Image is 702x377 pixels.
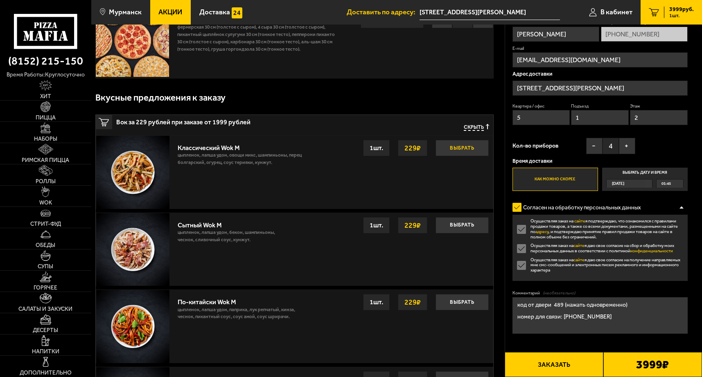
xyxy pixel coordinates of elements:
label: Согласен на обработку персональных данных [512,200,649,215]
a: Сытный Wok Mцыпленок, лапша удон, бекон, шампиньоны, чеснок, сливочный соус, кунжут.Выбрать229₽1шт. [96,213,493,286]
span: Обеды [36,242,55,248]
strong: 229 ₽ [402,218,423,233]
a: сайте [574,218,585,224]
div: 1 шт. [363,217,390,233]
label: Осуществляя заказ на я даю свое согласие на сбор и обработку моих персональных данных в соответст... [512,243,688,254]
button: Заказать [505,352,603,377]
button: Выбрать [436,140,489,156]
div: По-китайски Wok M [178,294,310,306]
a: Классический Wok Mцыпленок, лапша удон, овощи микс, шампиньоны, перец болгарский, огурец, соус те... [96,135,493,209]
label: Осуществляя заказ на я подтверждаю, что ознакомился с правилами продажи товаров, а также со всеми... [512,219,688,240]
span: Вок за 229 рублей при заказе от 1999 рублей [116,115,354,126]
span: Римская пицца [22,157,69,163]
img: 15daf4d41897b9f0e9f617042186c801.svg [232,7,243,18]
span: Мурманск [109,9,142,16]
div: Классический Wok M [178,140,306,152]
button: Скрыть [464,124,489,131]
a: конфиденциальности [630,248,673,254]
label: E-mail [512,45,688,52]
span: Доставить по адресу: [347,9,420,16]
strong: 229 ₽ [402,294,423,310]
span: (необязательно) [543,290,576,296]
button: − [586,138,603,154]
div: 1 шт. [363,294,390,310]
p: цыпленок, лапша удон, бекон, шампиньоны, чеснок, сливочный соус, кунжут. [178,229,288,248]
strong: 229 ₽ [402,140,423,156]
span: [DATE] [612,180,624,188]
span: 1 шт. [669,13,694,18]
span: Наборы [34,136,57,142]
a: адресу [535,229,549,234]
input: @ [512,52,688,67]
span: Доставка [199,9,230,16]
label: Выбрать дату и время [602,168,688,191]
span: Горячее [34,285,57,291]
span: Напитки [32,349,59,355]
span: Скрыть [464,124,484,131]
span: В кабинет [600,9,632,16]
b: 3999 ₽ [636,359,669,370]
button: + [619,138,635,154]
input: +7 ( [601,27,688,42]
span: 01:45 [661,180,671,188]
span: Дополнительно [20,370,72,376]
span: WOK [39,200,52,206]
button: Выбрать [436,217,489,233]
span: 4 [603,138,619,154]
button: Выбрать [436,294,489,310]
label: Комментарий [512,290,688,296]
p: цыпленок, лапша удон, паприка, лук репчатый, кинза, чеснок, пикантный соус, соус Амой, соус шрирачи. [178,306,310,325]
span: Хит [40,94,51,99]
span: Роллы [36,179,56,184]
span: Акции [158,9,182,16]
span: 3999 руб. [669,7,694,12]
span: Пицца [36,115,56,121]
span: Кол-во приборов [512,143,558,149]
p: Фермерская 30 см (толстое с сыром), 4 сыра 30 см (толстое с сыром), Пикантный цыплёнок сулугуни 3... [177,24,339,53]
span: Десерты [33,328,58,333]
a: сайте [573,257,585,263]
a: По-китайски Wok Mцыпленок, лапша удон, паприка, лук репчатый, кинза, чеснок, пикантный соус, соус... [96,289,493,363]
input: Ваш адрес доставки [420,5,560,20]
a: сайте [573,243,585,248]
label: Этаж [630,103,688,109]
label: Как можно скорее [512,168,598,191]
input: Имя [512,27,600,42]
label: Осуществляя заказ на я даю свое согласие на получение направляемых мне смс-сообщений и электронны... [512,258,688,274]
div: 1 шт. [363,140,390,156]
p: Адрес доставки [512,71,688,76]
span: Салаты и закуски [18,306,72,312]
label: Квартира / офис [512,103,570,109]
span: Супы [38,264,53,269]
label: Подъезд [571,103,629,109]
p: цыпленок, лапша удон, овощи микс, шампиньоны, перец болгарский, огурец, соус терияки, кунжут. [178,152,306,171]
span: Стрит-фуд [30,221,61,227]
p: Время доставки [512,158,688,164]
h3: Вкусные предложения к заказу [95,93,226,102]
div: Сытный Wok M [178,217,288,229]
